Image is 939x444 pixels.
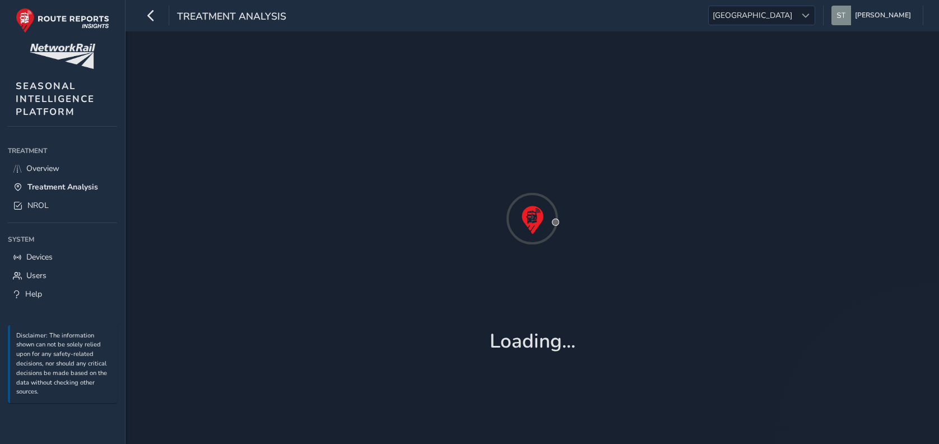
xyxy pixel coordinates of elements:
a: Help [8,285,117,303]
a: Treatment Analysis [8,178,117,196]
a: Overview [8,159,117,178]
h1: Loading... [490,330,575,353]
span: Treatment Analysis [27,182,98,192]
span: Help [25,289,42,299]
a: Users [8,266,117,285]
iframe: Intercom live chat [901,406,928,433]
button: [PERSON_NAME] [831,6,915,25]
span: Devices [26,252,53,262]
span: [PERSON_NAME] [855,6,911,25]
a: Devices [8,248,117,266]
p: Disclaimer: The information shown can not be solely relied upon for any safety-related decisions,... [16,331,111,397]
img: customer logo [30,44,95,69]
a: NROL [8,196,117,215]
span: NROL [27,200,49,211]
span: [GEOGRAPHIC_DATA] [709,6,796,25]
img: diamond-layout [831,6,851,25]
div: Treatment [8,142,117,159]
img: rr logo [16,8,109,33]
span: Overview [26,163,59,174]
div: System [8,231,117,248]
span: Treatment Analysis [177,10,286,25]
span: Users [26,270,47,281]
span: SEASONAL INTELLIGENCE PLATFORM [16,80,95,118]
